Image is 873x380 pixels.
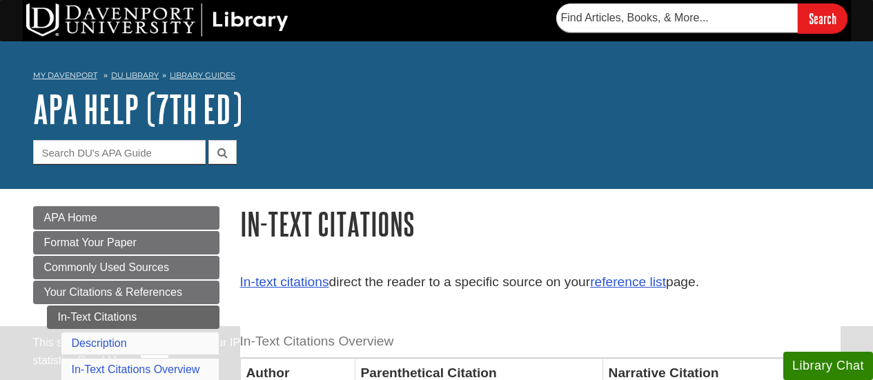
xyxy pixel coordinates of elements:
span: Commonly Used Sources [44,261,169,273]
a: Commonly Used Sources [33,256,219,279]
a: APA Home [33,206,219,230]
span: Your Citations & References [44,286,182,298]
caption: In-Text Citations Overview [240,326,841,357]
button: Library Chat [783,352,873,380]
form: Searches DU Library's articles, books, and more [556,3,847,33]
a: DU Library [111,70,159,80]
a: Your Citations & References [33,281,219,304]
a: Description [72,337,127,349]
span: APA Home [44,212,97,223]
a: In-Text Citations [47,306,219,329]
h1: In-Text Citations [240,206,841,241]
a: In-text citations [240,274,329,289]
span: Format Your Paper [44,237,137,248]
a: Format Your Paper [33,231,219,254]
a: In-Text Citations Overview [72,363,200,375]
a: Library Guides [170,70,235,80]
a: reference list [590,274,666,289]
p: direct the reader to a specific source on your page. [240,272,841,292]
input: Search DU's APA Guide [33,140,206,164]
input: Search [798,3,847,33]
nav: breadcrumb [33,66,841,88]
a: My Davenport [33,70,97,81]
a: APA Help (7th Ed) [33,88,242,130]
img: DU Library [26,3,288,37]
input: Find Articles, Books, & More... [556,3,798,32]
